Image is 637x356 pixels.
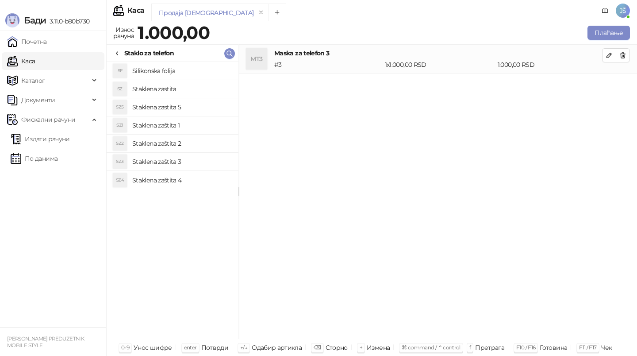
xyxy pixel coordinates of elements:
div: Готовина [540,342,567,353]
span: ↑/↓ [240,344,247,351]
strong: 1.000,00 [138,22,210,43]
span: enter [184,344,197,351]
div: Унос шифре [134,342,172,353]
h4: Staklena zaštita 3 [132,155,231,169]
div: Чек [601,342,612,353]
div: SZ3 [113,155,127,169]
span: 0-9 [121,344,129,351]
h4: Staklena zaštita 2 [132,136,231,151]
span: ⌫ [314,344,321,351]
h4: Staklena zaštita 4 [132,173,231,187]
a: Каса [7,52,35,70]
div: SF [113,64,127,78]
h4: Staklena zastita [132,82,231,96]
span: Бади [24,15,46,26]
span: Каталог [21,72,45,89]
span: F11 / F17 [579,344,596,351]
a: Почетна [7,33,47,50]
div: Измена [367,342,390,353]
a: Издати рачуни [11,130,70,148]
img: Logo [5,13,19,27]
div: 1 x 1.000,00 RSD [383,60,496,70]
div: Каса [127,7,144,14]
span: JŠ [616,4,630,18]
div: SZ2 [113,136,127,151]
div: Претрага [475,342,504,353]
div: Сторно [326,342,348,353]
div: SZ1 [113,118,127,132]
div: 1.000,00 RSD [496,60,604,70]
span: Фискални рачуни [21,111,75,128]
div: MT3 [246,48,267,70]
div: SZ [113,82,127,96]
h4: Maska za telefon 3 [274,48,602,58]
h4: Silikonska folija [132,64,231,78]
div: Износ рачуна [111,24,136,42]
span: f [469,344,471,351]
h4: Staklena zaštita 1 [132,118,231,132]
span: 3.11.0-b80b730 [46,17,89,25]
span: F10 / F16 [516,344,535,351]
h4: Staklena zastita 5 [132,100,231,114]
a: Документација [598,4,612,18]
div: grid [107,62,238,339]
span: Документи [21,91,55,109]
div: Staklo za telefon [124,48,174,58]
div: SZ4 [113,173,127,187]
div: SZ5 [113,100,127,114]
div: # 3 [272,60,383,70]
span: ⌘ command / ⌃ control [402,344,460,351]
a: По данима [11,150,58,167]
span: + [360,344,362,351]
button: Плаћање [587,26,630,40]
button: remove [255,9,267,16]
button: Add tab [269,4,286,21]
div: Продаја [DEMOGRAPHIC_DATA] [159,8,253,18]
div: Одабир артикла [252,342,302,353]
div: Потврди [201,342,229,353]
small: [PERSON_NAME] PREDUZETNIK MOBILE STYLE [7,336,84,348]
